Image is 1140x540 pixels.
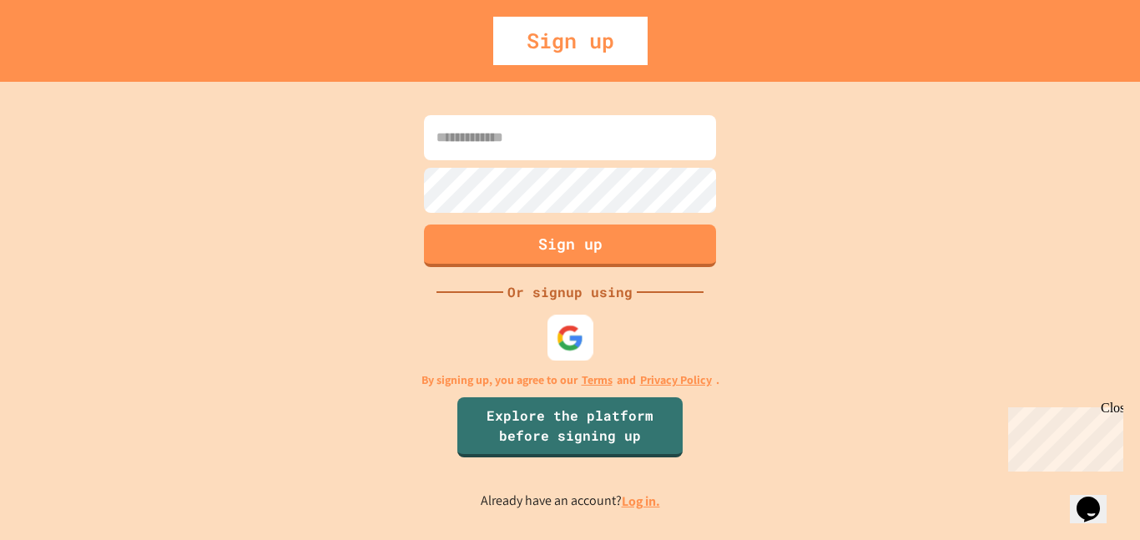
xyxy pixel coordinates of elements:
div: Chat with us now!Close [7,7,115,106]
a: Privacy Policy [640,371,712,389]
p: By signing up, you agree to our and . [421,371,719,389]
div: Or signup using [503,282,637,302]
img: google-icon.svg [557,324,584,351]
a: Terms [582,371,613,389]
iframe: chat widget [1070,473,1123,523]
iframe: chat widget [1001,401,1123,472]
button: Sign up [424,225,716,267]
div: Sign up [493,17,648,65]
a: Log in. [622,492,660,510]
a: Explore the platform before signing up [457,397,683,457]
p: Already have an account? [481,491,660,512]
